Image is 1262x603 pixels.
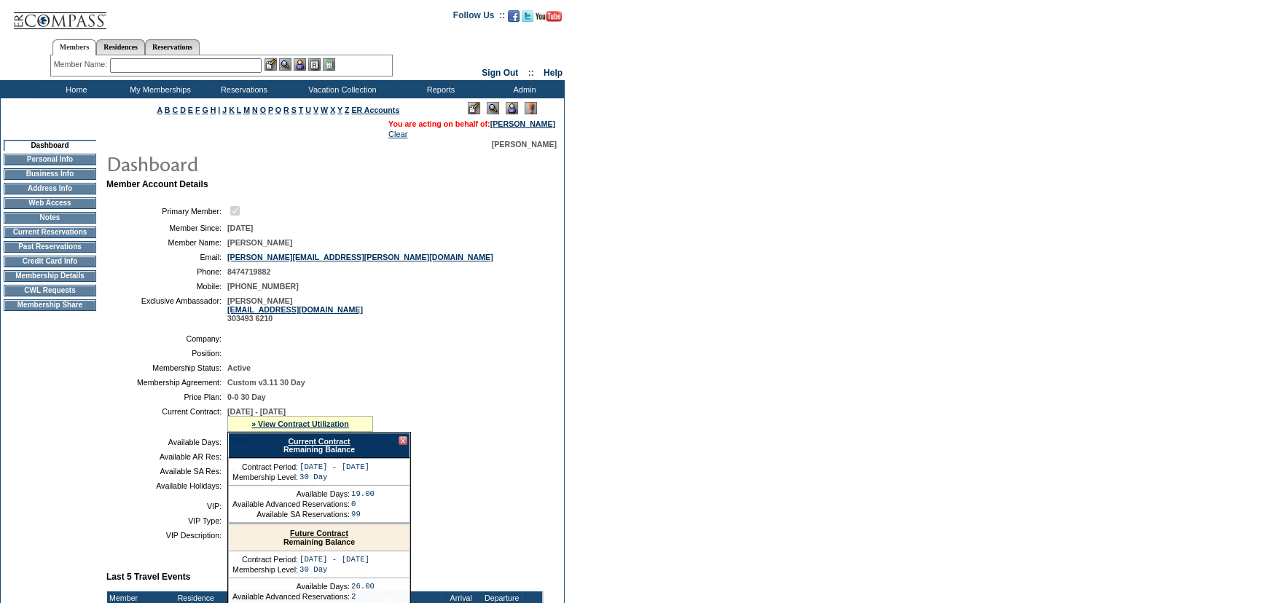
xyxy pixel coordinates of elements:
[4,183,96,194] td: Address Info
[268,106,273,114] a: P
[283,106,289,114] a: R
[232,510,350,519] td: Available SA Reservations:
[227,296,363,323] span: [PERSON_NAME] 303493 6210
[481,80,565,98] td: Admin
[112,204,222,218] td: Primary Member:
[528,68,534,78] span: ::
[275,106,281,114] a: Q
[106,572,190,582] b: Last 5 Travel Events
[227,378,305,387] span: Custom v3.11 30 Day
[222,106,227,114] a: J
[251,419,349,428] a: » View Contract Utilization
[232,462,298,471] td: Contract Period:
[232,500,350,508] td: Available Advanced Reservations:
[112,378,222,387] td: Membership Agreement:
[4,241,96,253] td: Past Reservations
[112,516,222,525] td: VIP Type:
[506,102,518,114] img: Impersonate
[117,80,200,98] td: My Memberships
[227,363,251,372] span: Active
[112,502,222,511] td: VIP:
[227,393,266,401] span: 0-0 30 Day
[299,106,304,114] a: T
[112,531,222,540] td: VIP Description:
[299,473,369,481] td: 30 Day
[112,438,222,446] td: Available Days:
[337,106,342,114] a: Y
[351,489,375,498] td: 19.00
[112,467,222,476] td: Available SA Res:
[330,106,335,114] a: X
[96,39,145,55] a: Residences
[227,282,299,291] span: [PHONE_NUMBER]
[112,349,222,358] td: Position:
[4,168,96,180] td: Business Info
[227,407,286,416] span: [DATE] - [DATE]
[4,270,96,282] td: Membership Details
[487,102,499,114] img: View Mode
[106,149,397,178] img: pgTtlDashboard.gif
[165,106,171,114] a: B
[188,106,193,114] a: E
[4,140,96,151] td: Dashboard
[323,58,335,71] img: b_calculator.gif
[243,106,250,114] a: M
[112,393,222,401] td: Price Plan:
[299,462,369,471] td: [DATE] - [DATE]
[482,68,518,78] a: Sign Out
[508,10,520,22] img: Become our fan on Facebook
[232,565,298,574] td: Membership Level:
[33,80,117,98] td: Home
[4,212,96,224] td: Notes
[351,510,375,519] td: 99
[112,481,222,490] td: Available Holidays:
[52,39,97,55] a: Members
[112,253,222,261] td: Email:
[145,39,200,55] a: Reservations
[112,296,222,323] td: Exclusive Ambassador:
[490,119,555,128] a: [PERSON_NAME]
[229,524,409,551] div: Remaining Balance
[522,15,533,23] a: Follow us on Twitter
[308,58,321,71] img: Reservations
[260,106,266,114] a: O
[232,489,350,498] td: Available Days:
[351,500,375,508] td: 0
[211,106,216,114] a: H
[232,582,350,591] td: Available Days:
[290,529,348,537] a: Future Contract
[288,437,350,446] a: Current Contract
[4,154,96,165] td: Personal Info
[232,473,298,481] td: Membership Level:
[112,334,222,343] td: Company:
[112,282,222,291] td: Mobile:
[227,224,253,232] span: [DATE]
[299,555,369,564] td: [DATE] - [DATE]
[321,106,328,114] a: W
[305,106,311,114] a: U
[284,80,397,98] td: Vacation Collection
[4,299,96,311] td: Membership Share
[453,9,505,26] td: Follow Us ::
[232,555,298,564] td: Contract Period:
[54,58,110,71] div: Member Name:
[252,106,258,114] a: N
[4,226,96,238] td: Current Reservations
[112,267,222,276] td: Phone:
[157,106,162,114] a: A
[397,80,481,98] td: Reports
[4,197,96,209] td: Web Access
[525,102,537,114] img: Log Concern/Member Elevation
[351,106,399,114] a: ER Accounts
[468,102,480,114] img: Edit Mode
[351,592,375,601] td: 2
[508,15,520,23] a: Become our fan on Facebook
[172,106,178,114] a: C
[264,58,277,71] img: b_edit.gif
[228,433,410,458] div: Remaining Balance
[112,238,222,247] td: Member Name:
[227,253,493,261] a: [PERSON_NAME][EMAIL_ADDRESS][PERSON_NAME][DOMAIN_NAME]
[522,10,533,22] img: Follow us on Twitter
[200,80,284,98] td: Reservations
[112,224,222,232] td: Member Since:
